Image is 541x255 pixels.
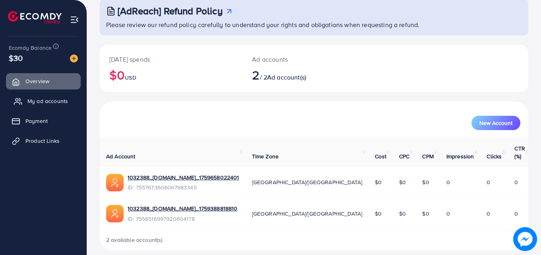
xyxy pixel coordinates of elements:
h2: $0 [109,67,233,82]
span: 2 available account(s) [106,236,163,244]
a: Payment [6,113,81,129]
span: CTR (%) [514,144,525,160]
span: Ecomdy Balance [9,44,52,52]
span: Impression [446,152,474,160]
span: Product Links [25,137,60,145]
h3: [AdReach] Refund Policy [118,5,223,17]
span: 0 [514,210,518,218]
span: [GEOGRAPHIC_DATA]/[GEOGRAPHIC_DATA] [252,178,363,186]
span: 0 [446,178,450,186]
a: My ad accounts [6,93,81,109]
span: 0 [446,210,450,218]
span: $0 [399,210,406,218]
span: $0 [375,178,382,186]
span: Clicks [487,152,502,160]
span: My ad accounts [27,97,68,105]
span: $0 [422,210,429,218]
img: image [70,55,78,62]
span: ID: 7556516997920604178 [128,215,238,223]
a: 1032388_[DOMAIN_NAME]_1759658022401 [128,173,239,181]
img: ic-ads-acc.e4c84228.svg [106,174,124,191]
p: Ad accounts [252,55,340,64]
span: CPM [422,152,433,160]
span: Cost [375,152,386,160]
button: New Account [471,116,520,130]
span: $0 [399,178,406,186]
span: New Account [479,120,512,126]
a: 1032388_[DOMAIN_NAME]_1759388818810 [128,204,238,212]
a: Product Links [6,133,81,149]
span: 0 [487,210,490,218]
span: [GEOGRAPHIC_DATA]/[GEOGRAPHIC_DATA] [252,210,363,218]
span: Payment [25,117,48,125]
p: Please review our refund policy carefully to understand your rights and obligations when requesti... [106,20,524,29]
span: Overview [25,77,49,85]
span: CPC [399,152,409,160]
span: $30 [9,52,23,64]
p: [DATE] spends [109,55,233,64]
span: Ad Account [106,152,136,160]
img: menu [70,15,79,24]
span: Time Zone [252,152,279,160]
img: image [514,228,537,251]
img: logo [8,11,62,23]
span: 0 [514,178,518,186]
span: 0 [487,178,490,186]
img: ic-ads-acc.e4c84228.svg [106,205,124,222]
span: ID: 7557673606067683345 [128,183,239,191]
span: USD [125,74,136,82]
span: Ad account(s) [267,73,306,82]
span: $0 [375,210,382,218]
span: $0 [422,178,429,186]
a: Overview [6,73,81,89]
h2: / 2 [252,67,340,82]
span: 2 [252,66,260,84]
